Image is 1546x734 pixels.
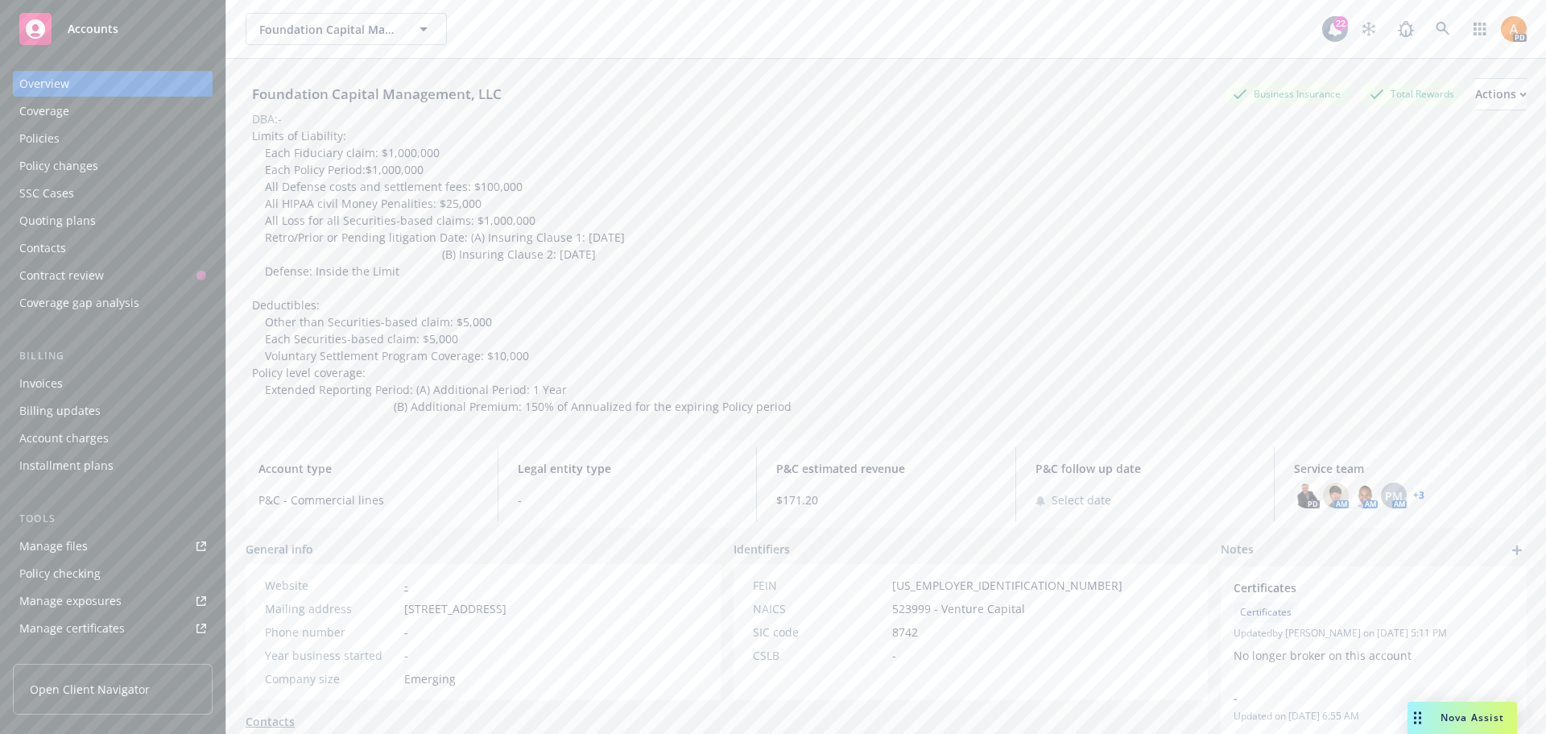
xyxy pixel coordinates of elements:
[30,681,150,698] span: Open Client Navigator
[246,713,295,730] a: Contacts
[13,588,213,614] a: Manage exposures
[19,453,114,479] div: Installment plans
[1362,84,1462,104] div: Total Rewards
[19,153,98,179] div: Policy changes
[404,624,408,641] span: -
[68,23,118,35] span: Accounts
[13,533,213,559] a: Manage files
[258,491,478,508] span: P&C - Commercial lines
[1294,483,1320,508] img: photo
[13,180,213,206] a: SSC Cases
[1408,702,1517,734] button: Nova Assist
[19,98,69,124] div: Coverage
[265,624,398,641] div: Phone number
[252,110,282,127] div: DBA: -
[1225,84,1349,104] div: Business Insurance
[1035,460,1255,477] span: P&C follow up date
[265,577,398,594] div: Website
[13,511,213,527] div: Tools
[753,577,886,594] div: FEIN
[13,71,213,97] a: Overview
[13,235,213,261] a: Contacts
[13,290,213,316] a: Coverage gap analysis
[1352,483,1378,508] img: photo
[19,208,96,234] div: Quoting plans
[1221,566,1527,677] div: CertificatesCertificatesUpdatedby [PERSON_NAME] on [DATE] 5:11 PMNo longer broker on this account
[13,398,213,424] a: Billing updates
[753,624,886,641] div: SIC code
[19,126,60,151] div: Policies
[13,425,213,451] a: Account charges
[19,180,74,206] div: SSC Cases
[404,647,408,664] span: -
[19,371,63,396] div: Invoices
[1323,483,1349,508] img: photo
[1475,79,1527,110] div: Actions
[13,453,213,479] a: Installment plans
[19,616,125,641] div: Manage certificates
[1464,13,1496,45] a: Switch app
[1501,16,1527,42] img: photo
[518,460,738,477] span: Legal entity type
[19,290,139,316] div: Coverage gap analysis
[246,13,447,45] button: Foundation Capital Management, LLC
[753,600,886,617] div: NAICS
[13,348,213,364] div: Billing
[13,616,213,641] a: Manage certificates
[19,533,88,559] div: Manage files
[776,460,996,477] span: P&C estimated revenue
[1234,579,1472,596] span: Certificates
[753,647,886,664] div: CSLB
[1475,78,1527,110] button: Actions
[1390,13,1422,45] a: Report a Bug
[518,491,738,508] span: -
[259,21,399,38] span: Foundation Capital Management, LLC
[404,578,408,593] a: -
[1427,13,1459,45] a: Search
[13,263,213,288] a: Contract review
[19,398,101,424] div: Billing updates
[892,600,1025,617] span: 523999 - Venture Capital
[265,647,398,664] div: Year business started
[1221,541,1254,560] span: Notes
[13,561,213,587] a: Policy checking
[1052,491,1111,508] span: Select date
[1333,16,1348,31] div: 22
[19,235,66,261] div: Contacts
[1234,690,1472,707] span: -
[1385,487,1403,504] span: PM
[1413,491,1424,500] a: +3
[1234,648,1412,663] span: No longer broker on this account
[1507,541,1527,560] a: add
[13,208,213,234] a: Quoting plans
[1294,460,1514,477] span: Service team
[13,98,213,124] a: Coverage
[265,600,398,617] div: Mailing address
[19,263,104,288] div: Contract review
[892,624,918,641] span: 8742
[19,561,101,587] div: Policy checking
[19,588,122,614] div: Manage exposures
[19,643,95,669] div: Manage BORs
[1441,711,1504,724] span: Nova Assist
[404,670,456,687] span: Emerging
[776,491,996,508] span: $171.20
[734,541,790,558] span: Identifiers
[19,71,69,97] div: Overview
[13,643,213,669] a: Manage BORs
[258,460,478,477] span: Account type
[404,600,506,617] span: [STREET_ADDRESS]
[1234,709,1514,724] span: Updated on [DATE] 6:55 AM
[892,577,1122,594] span: [US_EMPLOYER_IDENTIFICATION_NUMBER]
[252,128,792,414] span: Limits of Liability: Each Fiduciary claim: $1,000,000 Each Policy Period:$1,000,000 All Defense c...
[1234,626,1514,641] span: Updated by [PERSON_NAME] on [DATE] 5:11 PM
[246,84,508,105] div: Foundation Capital Management, LLC
[246,541,313,558] span: General info
[1353,13,1385,45] a: Stop snowing
[19,425,109,451] div: Account charges
[13,6,213,52] a: Accounts
[13,153,213,179] a: Policy changes
[1408,702,1428,734] div: Drag to move
[13,126,213,151] a: Policies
